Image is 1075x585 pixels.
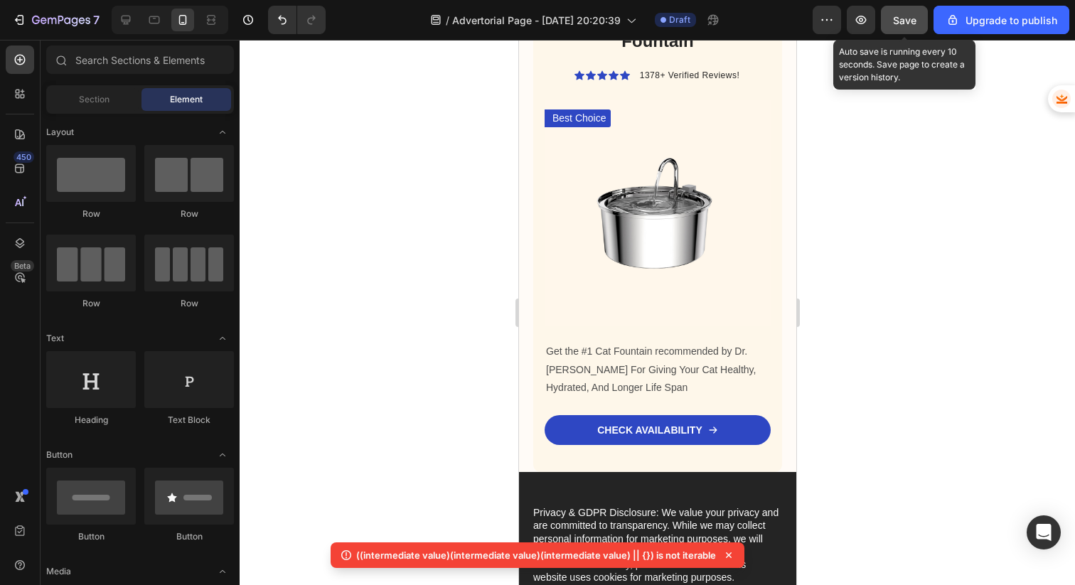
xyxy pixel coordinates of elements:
[669,14,690,26] span: Draft
[452,13,621,28] span: Advertorial Page - [DATE] 20:20:39
[46,208,136,220] div: Row
[46,565,71,578] span: Media
[519,40,796,585] iframe: Design area
[211,560,234,583] span: Toggle open
[1027,515,1061,549] div: Open Intercom Messenger
[211,121,234,144] span: Toggle open
[93,11,100,28] p: 7
[144,414,234,426] div: Text Block
[46,297,136,310] div: Row
[46,414,136,426] div: Heading
[6,6,106,34] button: 7
[46,530,136,543] div: Button
[46,449,73,461] span: Button
[46,126,74,139] span: Layout
[211,327,234,350] span: Toggle open
[144,208,234,220] div: Row
[893,14,916,26] span: Save
[946,13,1057,28] div: Upgrade to publish
[11,260,34,272] div: Beta
[46,332,64,345] span: Text
[144,297,234,310] div: Row
[211,444,234,466] span: Toggle open
[14,151,34,163] div: 450
[934,6,1069,34] button: Upgrade to publish
[79,93,109,106] span: Section
[144,530,234,543] div: Button
[46,45,234,74] input: Search Sections & Elements
[446,13,449,28] span: /
[170,93,203,106] span: Element
[881,6,928,34] button: Save
[268,6,326,34] div: Undo/Redo
[356,548,716,562] p: ((intermediate value)(intermediate value)(intermediate value) || {}) is not iterable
